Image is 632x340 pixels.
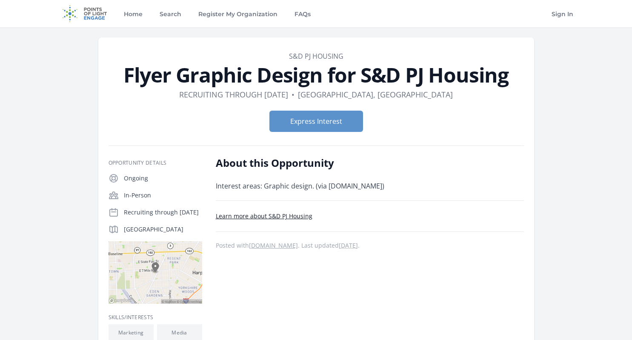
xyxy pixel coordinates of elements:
[298,89,453,100] dd: [GEOGRAPHIC_DATA], [GEOGRAPHIC_DATA]
[124,191,202,200] p: In-Person
[216,156,465,170] h2: About this Opportunity
[269,111,363,132] button: Express Interest
[124,174,202,183] p: Ongoing
[289,51,343,61] a: S&D PJ Housing
[216,180,465,192] p: Interest areas: Graphic design. (via [DOMAIN_NAME])
[124,208,202,217] p: Recruiting through [DATE]
[124,225,202,234] p: [GEOGRAPHIC_DATA]
[339,241,358,249] abbr: Mon, Sep 30, 2024 4:22 AM
[216,212,312,220] a: Learn more about S&D PJ Housing
[249,241,298,249] a: [DOMAIN_NAME]
[109,65,524,85] h1: Flyer Graphic Design for S&D PJ Housing
[292,89,295,100] div: •
[216,242,524,249] p: Posted with . Last updated .
[109,314,202,321] h3: Skills/Interests
[109,160,202,166] h3: Opportunity Details
[179,89,288,100] dd: Recruiting through [DATE]
[109,241,202,304] img: Map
